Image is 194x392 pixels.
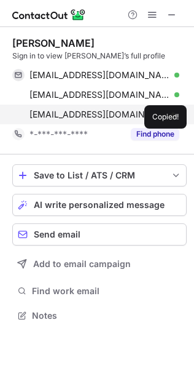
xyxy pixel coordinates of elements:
span: [EMAIL_ADDRESS][DOMAIN_NAME] [29,109,170,120]
button: Reveal Button [131,128,179,140]
span: AI write personalized message [34,200,165,210]
span: Add to email campaign [33,259,131,269]
span: Find work email [32,286,182,297]
button: save-profile-one-click [12,164,187,186]
span: Notes [32,310,182,321]
div: [PERSON_NAME] [12,37,95,49]
button: AI write personalized message [12,194,187,216]
span: [EMAIL_ADDRESS][DOMAIN_NAME] [29,70,170,81]
button: Notes [12,307,187,324]
img: ContactOut v5.3.10 [12,7,86,22]
button: Add to email campaign [12,253,187,275]
div: Sign in to view [PERSON_NAME]’s full profile [12,50,187,62]
span: Send email [34,230,80,239]
button: Find work email [12,282,187,300]
div: Save to List / ATS / CRM [34,170,165,180]
button: Send email [12,223,187,246]
span: [EMAIL_ADDRESS][DOMAIN_NAME] [29,89,170,100]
